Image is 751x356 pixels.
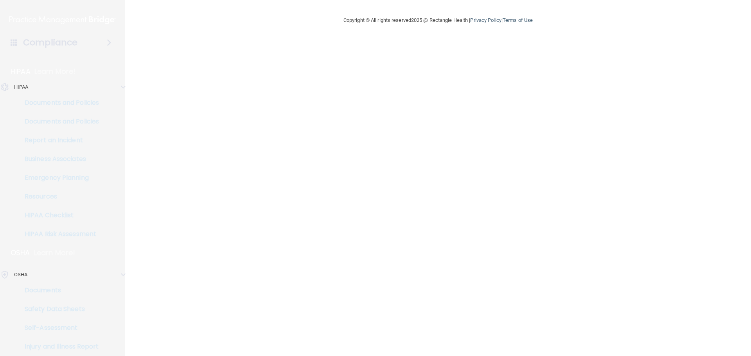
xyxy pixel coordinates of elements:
p: Resources [5,193,112,200]
p: HIPAA Checklist [5,211,112,219]
p: Learn More! [34,67,76,76]
p: Business Associates [5,155,112,163]
p: OSHA [11,248,30,258]
p: Documents [5,286,112,294]
p: HIPAA Risk Assessment [5,230,112,238]
p: HIPAA [11,67,31,76]
p: Report an Incident [5,136,112,144]
p: Documents and Policies [5,99,112,107]
p: Emergency Planning [5,174,112,182]
a: Privacy Policy [470,17,501,23]
p: Safety Data Sheets [5,305,112,313]
p: Learn More! [34,248,75,258]
div: Copyright © All rights reserved 2025 @ Rectangle Health | | [295,8,581,33]
h4: Compliance [23,37,77,48]
p: HIPAA [14,82,29,92]
p: OSHA [14,270,27,279]
p: Documents and Policies [5,118,112,125]
p: Injury and Illness Report [5,343,112,351]
img: PMB logo [9,12,116,28]
a: Terms of Use [503,17,533,23]
p: Self-Assessment [5,324,112,332]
